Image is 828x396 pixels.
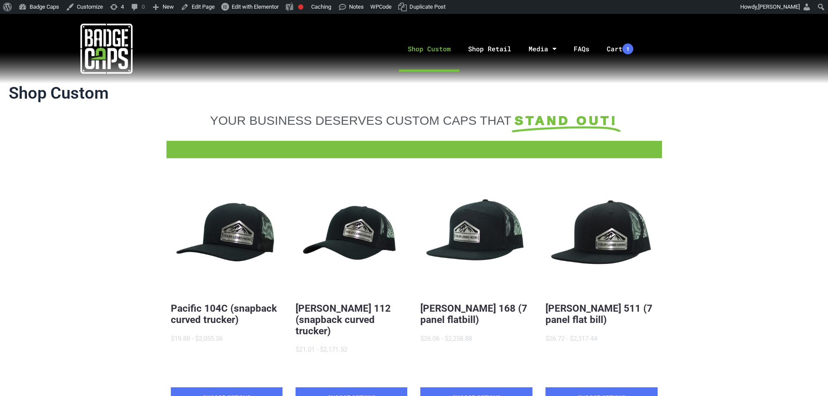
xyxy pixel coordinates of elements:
div: Focus keyphrase not set [298,4,303,10]
a: [PERSON_NAME] 511 (7 panel flat bill) [545,303,652,325]
a: [PERSON_NAME] 168 (7 panel flatbill) [420,303,527,325]
a: Cart1 [598,26,642,72]
a: Pacific 104C (snapback curved trucker) [171,303,277,325]
span: Edit with Elementor [232,3,279,10]
a: [PERSON_NAME] 112 (snapback curved trucker) [296,303,391,336]
h1: Shop Custom [9,83,819,103]
button: BadgeCaps - Richardson 112 [296,180,407,292]
a: Shop Custom [399,26,459,72]
span: YOUR BUSINESS DESERVES CUSTOM CAPS THAT [210,113,511,127]
button: BadgeCaps - Richardson 168 [420,180,532,292]
a: Shop Retail [459,26,520,72]
button: BadgeCaps - Richardson 511 [545,180,657,292]
a: YOUR BUSINESS DESERVES CUSTOM CAPS THAT STAND OUT! [171,113,658,128]
img: badgecaps white logo with green acccent [80,23,133,75]
span: $21.01 - $2,171.52 [296,346,347,353]
span: $26.72 - $2,317.44 [545,335,597,343]
span: $26.06 - $2,258.88 [420,335,472,343]
span: [PERSON_NAME] [758,3,800,10]
nav: Menu [213,26,828,72]
a: Media [520,26,565,72]
a: FFD BadgeCaps Fire Department Custom unique apparel [166,145,662,150]
span: $19.88 - $2,055.36 [171,335,223,343]
a: FAQs [565,26,598,72]
button: BadgeCaps - Pacific 104C [171,180,283,292]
